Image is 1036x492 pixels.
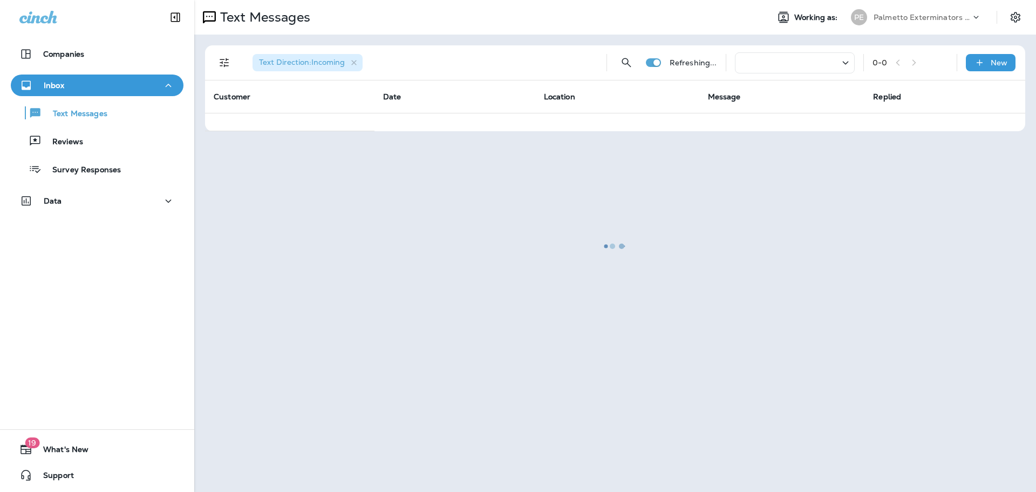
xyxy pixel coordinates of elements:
[991,58,1007,67] p: New
[11,130,183,152] button: Reviews
[32,471,74,484] span: Support
[42,109,107,119] p: Text Messages
[160,6,190,28] button: Collapse Sidebar
[11,464,183,486] button: Support
[11,439,183,460] button: 19What's New
[11,190,183,212] button: Data
[25,437,39,448] span: 19
[11,43,183,65] button: Companies
[11,75,183,96] button: Inbox
[42,137,83,147] p: Reviews
[43,50,84,58] p: Companies
[44,81,64,90] p: Inbox
[11,102,183,124] button: Text Messages
[42,165,121,176] p: Survey Responses
[32,445,88,458] span: What's New
[44,197,62,205] p: Data
[11,158,183,180] button: Survey Responses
